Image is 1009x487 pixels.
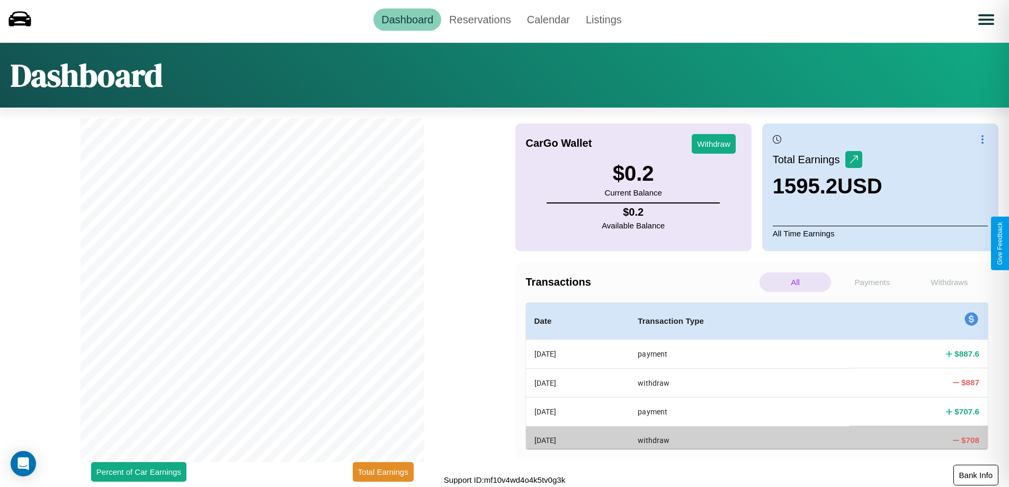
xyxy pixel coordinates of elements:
h4: CarGo Wallet [526,137,592,149]
h4: $ 0.2 [602,206,665,218]
a: Reservations [441,8,519,31]
h3: 1595.2 USD [773,174,882,198]
h4: $ 887 [961,377,979,388]
h1: Dashboard [11,54,163,97]
th: withdraw [629,368,849,397]
p: Total Earnings [773,150,845,169]
p: All Time Earnings [773,226,988,241]
th: withdraw [629,426,849,454]
th: [DATE] [526,426,630,454]
button: Bank Info [953,465,998,485]
th: [DATE] [526,340,630,369]
h4: $ 708 [961,435,979,446]
a: Listings [578,8,630,31]
button: Percent of Car Earnings [91,462,186,482]
a: Dashboard [373,8,441,31]
h4: Date [534,315,621,327]
h4: $ 887.6 [954,348,979,359]
h4: Transaction Type [638,315,841,327]
h3: $ 0.2 [604,162,662,185]
p: Withdraws [914,272,985,292]
button: Total Earnings [353,462,414,482]
th: payment [629,397,849,426]
table: simple table [526,303,988,455]
div: Open Intercom Messenger [11,451,36,476]
div: Give Feedback [996,222,1004,265]
p: Current Balance [604,185,662,200]
h4: Transactions [526,276,757,288]
th: payment [629,340,849,369]
p: All [760,272,831,292]
p: Support ID: mf10v4wd4o4k5tv0g3k [444,473,565,487]
th: [DATE] [526,397,630,426]
th: [DATE] [526,368,630,397]
p: Payments [836,272,908,292]
a: Calendar [519,8,578,31]
button: Open menu [971,5,1001,34]
button: Withdraw [692,134,736,154]
h4: $ 707.6 [954,406,979,417]
p: Available Balance [602,218,665,233]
